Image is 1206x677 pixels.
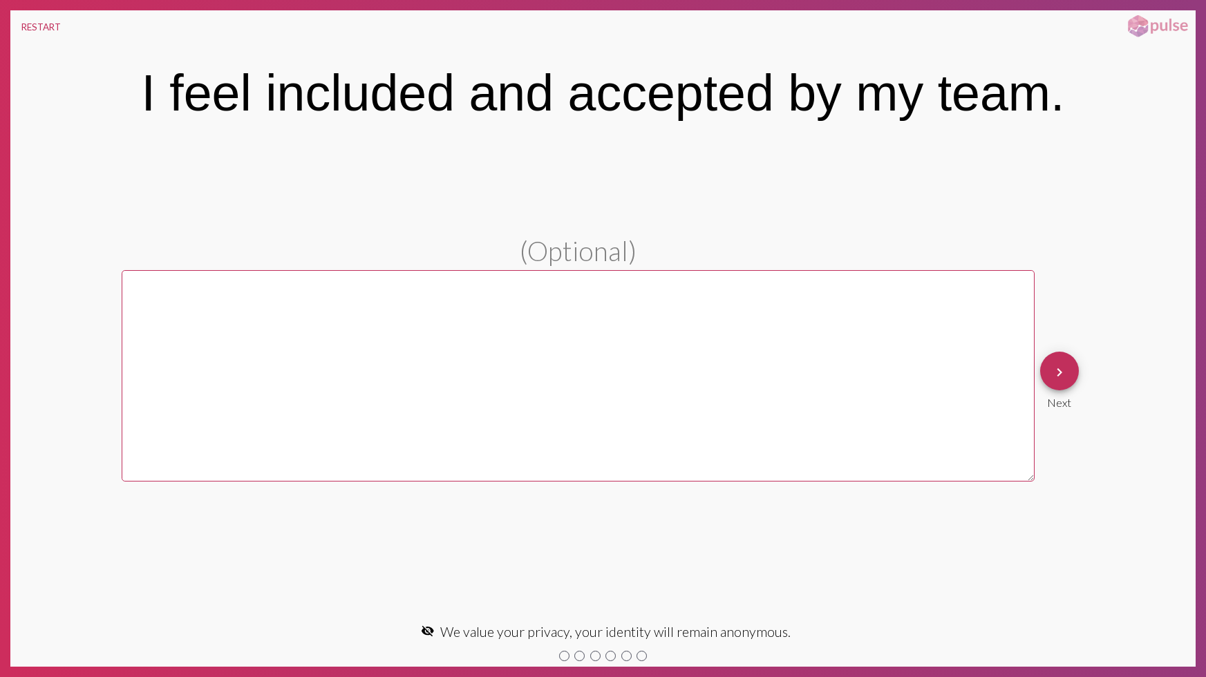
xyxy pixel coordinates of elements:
img: pulsehorizontalsmall.png [1123,14,1192,39]
div: Next [1040,390,1079,409]
mat-icon: visibility_off [421,624,435,638]
mat-icon: keyboard_arrow_right [1051,364,1068,381]
span: (Optional) [520,234,637,267]
button: RESTART [10,10,72,44]
div: I feel included and accepted by my team. [141,64,1064,122]
span: We value your privacy, your identity will remain anonymous. [440,624,791,640]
